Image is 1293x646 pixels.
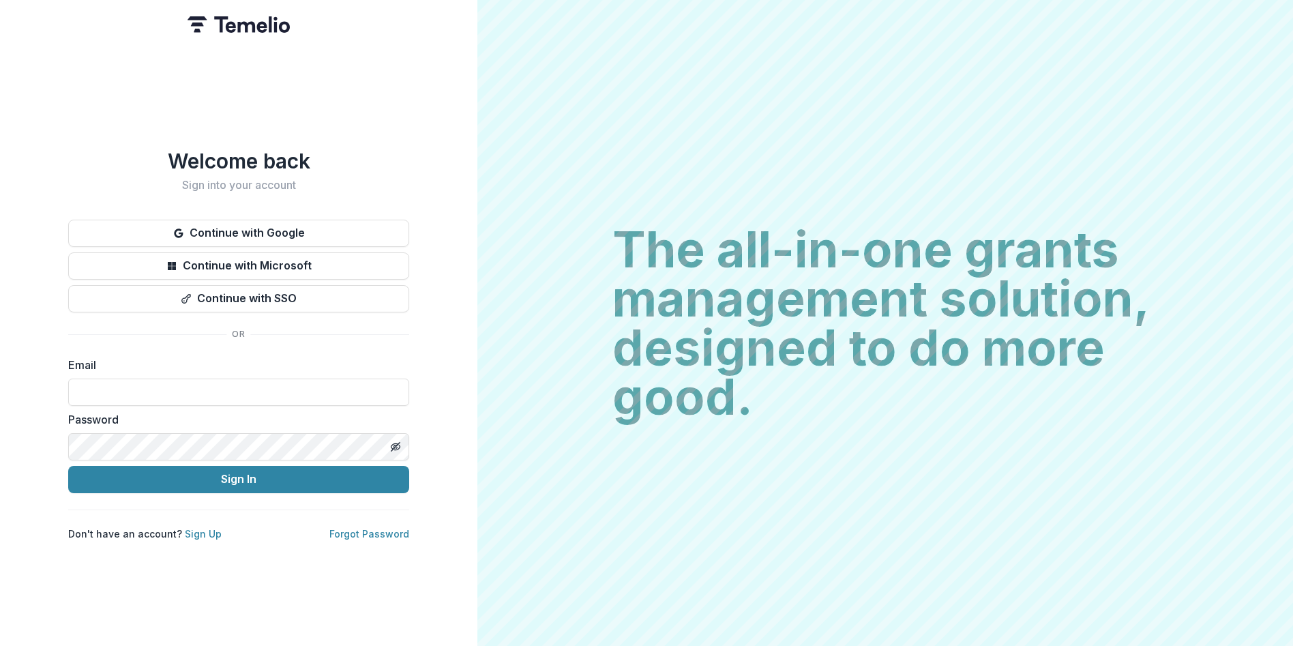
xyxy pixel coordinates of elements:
button: Continue with Microsoft [68,252,409,280]
h2: Sign into your account [68,179,409,192]
a: Sign Up [185,528,222,540]
button: Sign In [68,466,409,493]
button: Continue with SSO [68,285,409,312]
button: Continue with Google [68,220,409,247]
h1: Welcome back [68,149,409,173]
label: Password [68,411,401,428]
a: Forgot Password [329,528,409,540]
p: Don't have an account? [68,527,222,541]
img: Temelio [188,16,290,33]
label: Email [68,357,401,373]
button: Toggle password visibility [385,436,406,458]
